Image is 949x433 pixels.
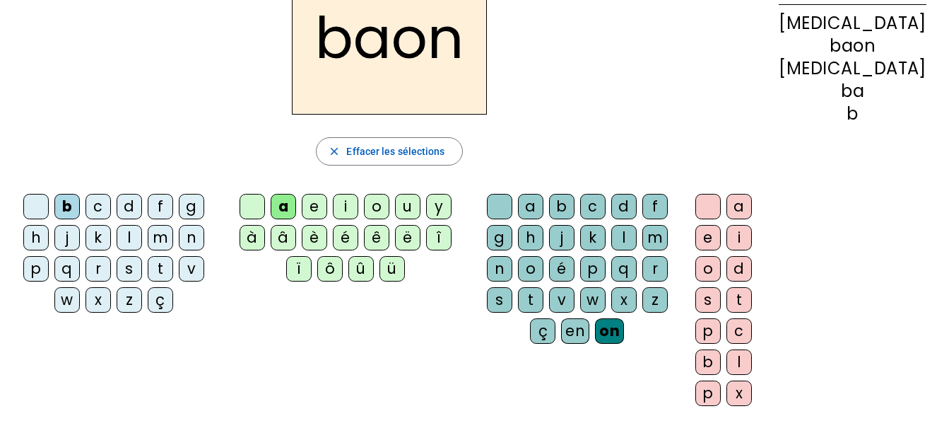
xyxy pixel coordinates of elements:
div: en [561,318,589,344]
div: n [179,225,204,250]
div: j [54,225,80,250]
div: baon [779,37,926,54]
div: b [54,194,80,219]
div: a [726,194,752,219]
div: i [333,194,358,219]
div: û [348,256,374,282]
div: ü [379,256,405,282]
div: x [86,287,111,313]
div: î [426,225,452,250]
div: ba [779,83,926,100]
div: d [726,256,752,282]
div: z [642,287,668,313]
div: ô [317,256,343,282]
div: x [726,381,752,406]
div: ç [148,287,173,313]
div: h [518,225,543,250]
div: f [642,194,668,219]
div: p [23,256,49,282]
div: n [487,256,512,282]
div: b [549,194,574,219]
div: q [611,256,637,282]
div: y [426,194,452,219]
div: à [240,225,265,250]
div: s [695,287,721,313]
div: f [148,194,173,219]
div: u [395,194,420,219]
div: k [86,225,111,250]
div: o [695,256,721,282]
span: Effacer les sélections [346,143,444,160]
div: j [549,225,574,250]
div: c [580,194,606,219]
div: ë [395,225,420,250]
div: è [302,225,327,250]
div: v [179,256,204,282]
div: e [695,225,721,250]
div: w [54,287,80,313]
div: p [580,256,606,282]
div: i [726,225,752,250]
div: ç [530,318,555,344]
div: l [726,350,752,375]
div: h [23,225,49,250]
div: c [86,194,111,219]
div: c [726,318,752,344]
div: m [642,225,668,250]
div: g [487,225,512,250]
div: x [611,287,637,313]
div: t [518,287,543,313]
div: w [580,287,606,313]
div: r [642,256,668,282]
div: ï [286,256,312,282]
div: on [595,318,624,344]
div: p [695,318,721,344]
div: q [54,256,80,282]
div: ê [364,225,389,250]
div: v [549,287,574,313]
div: d [117,194,142,219]
div: k [580,225,606,250]
div: m [148,225,173,250]
div: é [549,256,574,282]
div: b [695,350,721,375]
div: a [271,194,296,219]
mat-icon: close [328,145,341,158]
div: t [726,287,752,313]
div: t [148,256,173,282]
div: [MEDICAL_DATA] [779,15,926,32]
div: [MEDICAL_DATA] [779,60,926,77]
button: Effacer les sélections [316,137,462,166]
div: b [779,105,926,122]
div: l [117,225,142,250]
div: é [333,225,358,250]
div: e [302,194,327,219]
div: r [86,256,111,282]
div: l [611,225,637,250]
div: a [518,194,543,219]
div: o [364,194,389,219]
div: g [179,194,204,219]
div: d [611,194,637,219]
div: s [117,256,142,282]
div: â [271,225,296,250]
div: o [518,256,543,282]
div: p [695,381,721,406]
div: s [487,287,512,313]
div: z [117,287,142,313]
